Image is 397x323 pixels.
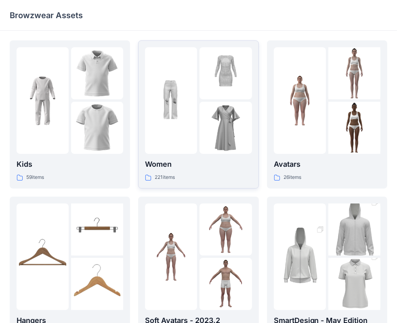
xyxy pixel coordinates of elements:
p: Kids [17,159,123,170]
a: folder 1folder 2folder 3Avatars26items [267,40,387,189]
p: Women [145,159,252,170]
p: 26 items [284,173,301,182]
img: folder 3 [200,258,252,310]
p: 221 items [155,173,175,182]
p: 59 items [26,173,44,182]
img: folder 2 [71,47,123,99]
img: folder 1 [274,75,326,127]
a: folder 1folder 2folder 3Kids59items [10,40,130,189]
img: folder 3 [71,102,123,154]
img: folder 1 [145,231,197,283]
img: folder 1 [274,218,326,296]
a: folder 1folder 2folder 3Women221items [138,40,258,189]
img: folder 3 [200,102,252,154]
p: Avatars [274,159,380,170]
img: folder 2 [200,203,252,256]
img: folder 1 [145,75,197,127]
img: folder 2 [200,47,252,99]
img: folder 1 [17,75,69,127]
img: folder 2 [328,191,380,269]
img: folder 3 [328,102,380,154]
img: folder 1 [17,231,69,283]
img: folder 2 [328,47,380,99]
img: folder 2 [71,203,123,256]
img: folder 3 [71,258,123,310]
p: Browzwear Assets [10,10,83,21]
